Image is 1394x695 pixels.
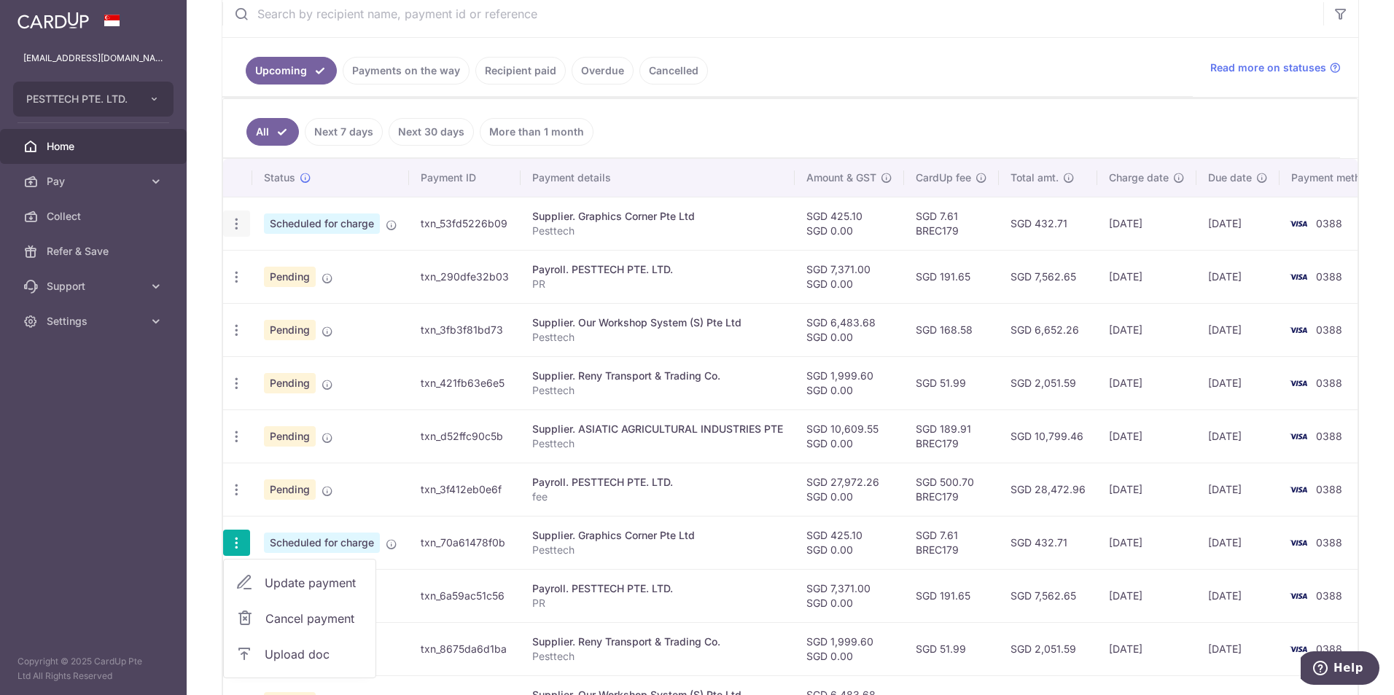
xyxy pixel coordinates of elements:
[47,244,143,259] span: Refer & Save
[1097,569,1196,622] td: [DATE]
[904,303,999,356] td: SGD 168.58
[26,92,134,106] span: PESTTECH PTE. LTD.
[305,118,383,146] a: Next 7 days
[639,57,708,85] a: Cancelled
[264,533,380,553] span: Scheduled for charge
[1011,170,1059,185] span: Total amt.
[409,463,521,516] td: txn_3f412eb0e6f
[1097,409,1196,463] td: [DATE]
[480,118,593,146] a: More than 1 month
[1210,60,1326,75] span: Read more on statuses
[795,197,904,250] td: SGD 425.10 SGD 0.00
[1284,640,1313,658] img: Bank Card
[904,197,999,250] td: SGD 7.61 BREC179
[999,197,1097,250] td: SGD 432.71
[1196,409,1280,463] td: [DATE]
[532,596,783,610] p: PR
[264,479,316,500] span: Pending
[1284,534,1313,551] img: Bank Card
[904,622,999,675] td: SGD 51.99
[1316,323,1342,336] span: 0388
[1210,60,1341,75] a: Read more on statuses
[1109,170,1169,185] span: Charge date
[264,170,295,185] span: Status
[1196,463,1280,516] td: [DATE]
[1196,622,1280,675] td: [DATE]
[999,516,1097,569] td: SGD 432.71
[1097,197,1196,250] td: [DATE]
[532,528,783,543] div: Supplier. Graphics Corner Pte Ltd
[47,209,143,224] span: Collect
[795,463,904,516] td: SGD 27,972.26 SGD 0.00
[916,170,971,185] span: CardUp fee
[1208,170,1252,185] span: Due date
[999,463,1097,516] td: SGD 28,472.96
[532,635,783,649] div: Supplier. Reny Transport & Trading Co.
[1316,270,1342,283] span: 0388
[264,213,380,234] span: Scheduled for charge
[17,12,89,29] img: CardUp
[409,516,521,569] td: txn_70a61478f0b
[795,303,904,356] td: SGD 6,483.68 SGD 0.00
[904,463,999,516] td: SGD 500.70 BREC179
[999,250,1097,303] td: SGD 7,562.65
[1196,569,1280,622] td: [DATE]
[246,118,299,146] a: All
[389,118,474,146] a: Next 30 days
[1284,268,1313,286] img: Bank Card
[904,250,999,303] td: SGD 191.65
[532,475,783,490] div: Payroll. PESTTECH PTE. LTD.
[532,649,783,664] p: Pesttech
[1196,250,1280,303] td: [DATE]
[1316,377,1342,389] span: 0388
[795,569,904,622] td: SGD 7,371.00 SGD 0.00
[264,320,316,340] span: Pending
[532,209,783,224] div: Supplier. Graphics Corner Pte Ltd
[47,174,143,189] span: Pay
[1097,622,1196,675] td: [DATE]
[999,409,1097,463] td: SGD 10,799.46
[1284,374,1313,392] img: Bank Card
[795,516,904,569] td: SGD 425.10 SGD 0.00
[1097,356,1196,409] td: [DATE]
[1284,215,1313,232] img: Bank Card
[1280,159,1390,197] th: Payment method
[999,303,1097,356] td: SGD 6,652.26
[904,409,999,463] td: SGD 189.91 BREC179
[532,277,783,291] p: PR
[47,314,143,329] span: Settings
[409,159,521,197] th: Payment ID
[999,622,1097,675] td: SGD 2,051.59
[409,356,521,409] td: txn_421fb63e6e5
[1316,217,1342,229] span: 0388
[532,330,783,345] p: Pesttech
[1316,536,1342,549] span: 0388
[1301,651,1379,688] iframe: Opens a widget where you can find more information
[1196,516,1280,569] td: [DATE]
[532,436,783,451] p: Pesttech
[532,369,783,383] div: Supplier. Reny Transport & Trading Co.
[1196,303,1280,356] td: [DATE]
[1316,430,1342,442] span: 0388
[1284,321,1313,339] img: Bank Card
[1196,197,1280,250] td: [DATE]
[795,356,904,409] td: SGD 1,999.60 SGD 0.00
[23,51,163,66] p: [EMAIL_ADDRESS][DOMAIN_NAME]
[1284,587,1313,605] img: Bank Card
[904,569,999,622] td: SGD 191.65
[409,197,521,250] td: txn_53fd5226b09
[532,422,783,436] div: Supplier. ASIATIC AGRICULTURAL INDUSTRIES PTE
[47,139,143,154] span: Home
[246,57,337,85] a: Upcoming
[47,279,143,294] span: Support
[532,581,783,596] div: Payroll. PESTTECH PTE. LTD.
[1097,303,1196,356] td: [DATE]
[572,57,634,85] a: Overdue
[532,224,783,238] p: Pesttech
[999,356,1097,409] td: SGD 2,051.59
[264,267,316,287] span: Pending
[532,490,783,504] p: fee
[264,426,316,447] span: Pending
[1097,516,1196,569] td: [DATE]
